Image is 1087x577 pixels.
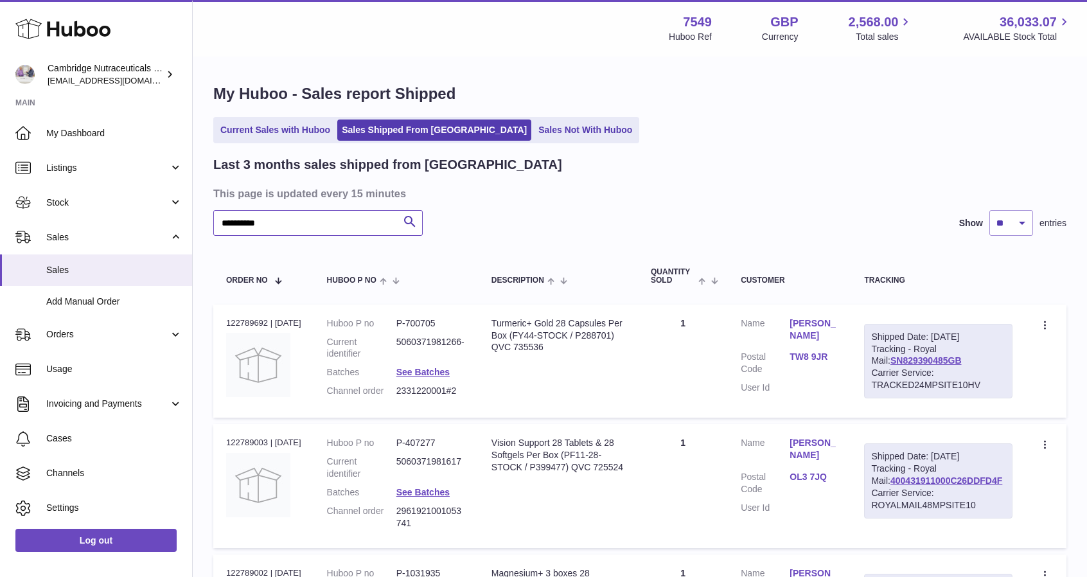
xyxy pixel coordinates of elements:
[890,355,962,366] a: SN829390485GB
[864,324,1012,398] div: Tracking - Royal Mail:
[46,296,182,308] span: Add Manual Order
[790,437,838,461] a: [PERSON_NAME]
[46,432,182,445] span: Cases
[638,305,728,418] td: 1
[651,268,695,285] span: Quantity Sold
[327,366,396,378] dt: Batches
[741,471,790,495] dt: Postal Code
[741,382,790,394] dt: User Id
[871,487,1005,511] div: Carrier Service: ROYALMAIL48MPSITE10
[396,336,466,360] dd: 5060371981266-
[856,31,913,43] span: Total sales
[337,120,531,141] a: Sales Shipped From [GEOGRAPHIC_DATA]
[396,317,466,330] dd: P-700705
[46,231,169,244] span: Sales
[396,456,466,480] dd: 5060371981617
[396,505,466,529] dd: 2961921001053741
[396,385,466,397] dd: 2331220001#2
[534,120,637,141] a: Sales Not With Huboo
[762,31,799,43] div: Currency
[46,127,182,139] span: My Dashboard
[741,317,790,345] dt: Name
[226,333,290,397] img: no-photo.jpg
[491,437,625,474] div: Vision Support 28 Tablets & 28 Softgels Per Box (PF11-28-STOCK / P399477) QVC 725524
[849,13,914,43] a: 2,568.00 Total sales
[849,13,899,31] span: 2,568.00
[46,363,182,375] span: Usage
[864,276,1012,285] div: Tracking
[959,217,983,229] label: Show
[213,186,1063,200] h3: This page is updated every 15 minutes
[46,502,182,514] span: Settings
[963,31,1072,43] span: AVAILABLE Stock Total
[669,31,712,43] div: Huboo Ref
[213,84,1066,104] h1: My Huboo - Sales report Shipped
[890,475,1002,486] a: 400431911000C26DDFD4F
[327,317,396,330] dt: Huboo P no
[741,437,790,465] dt: Name
[864,443,1012,518] div: Tracking - Royal Mail:
[213,156,562,173] h2: Last 3 months sales shipped from [GEOGRAPHIC_DATA]
[741,502,790,514] dt: User Id
[1000,13,1057,31] span: 36,033.07
[790,351,838,363] a: TW8 9JR
[741,276,838,285] div: Customer
[48,75,189,85] span: [EMAIL_ADDRESS][DOMAIN_NAME]
[396,367,450,377] a: See Batches
[46,162,169,174] span: Listings
[46,264,182,276] span: Sales
[46,328,169,341] span: Orders
[327,336,396,360] dt: Current identifier
[226,437,301,448] div: 122789003 | [DATE]
[226,317,301,329] div: 122789692 | [DATE]
[15,65,35,84] img: qvc@camnutra.com
[871,450,1005,463] div: Shipped Date: [DATE]
[48,62,163,87] div: Cambridge Nutraceuticals Ltd
[638,424,728,548] td: 1
[683,13,712,31] strong: 7549
[327,505,396,529] dt: Channel order
[327,385,396,397] dt: Channel order
[396,437,466,449] dd: P-407277
[770,13,798,31] strong: GBP
[790,317,838,342] a: [PERSON_NAME]
[491,317,625,354] div: Turmeric+ Gold 28 Capsules Per Box (FY44-STOCK / P288701) QVC 735536
[871,331,1005,343] div: Shipped Date: [DATE]
[491,276,544,285] span: Description
[226,276,268,285] span: Order No
[327,276,376,285] span: Huboo P no
[396,487,450,497] a: See Batches
[871,367,1005,391] div: Carrier Service: TRACKED24MPSITE10HV
[46,398,169,410] span: Invoicing and Payments
[790,471,838,483] a: OL3 7JQ
[327,486,396,499] dt: Batches
[327,437,396,449] dt: Huboo P no
[15,529,177,552] a: Log out
[226,453,290,517] img: no-photo.jpg
[963,13,1072,43] a: 36,033.07 AVAILABLE Stock Total
[216,120,335,141] a: Current Sales with Huboo
[46,197,169,209] span: Stock
[46,467,182,479] span: Channels
[741,351,790,375] dt: Postal Code
[327,456,396,480] dt: Current identifier
[1039,217,1066,229] span: entries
